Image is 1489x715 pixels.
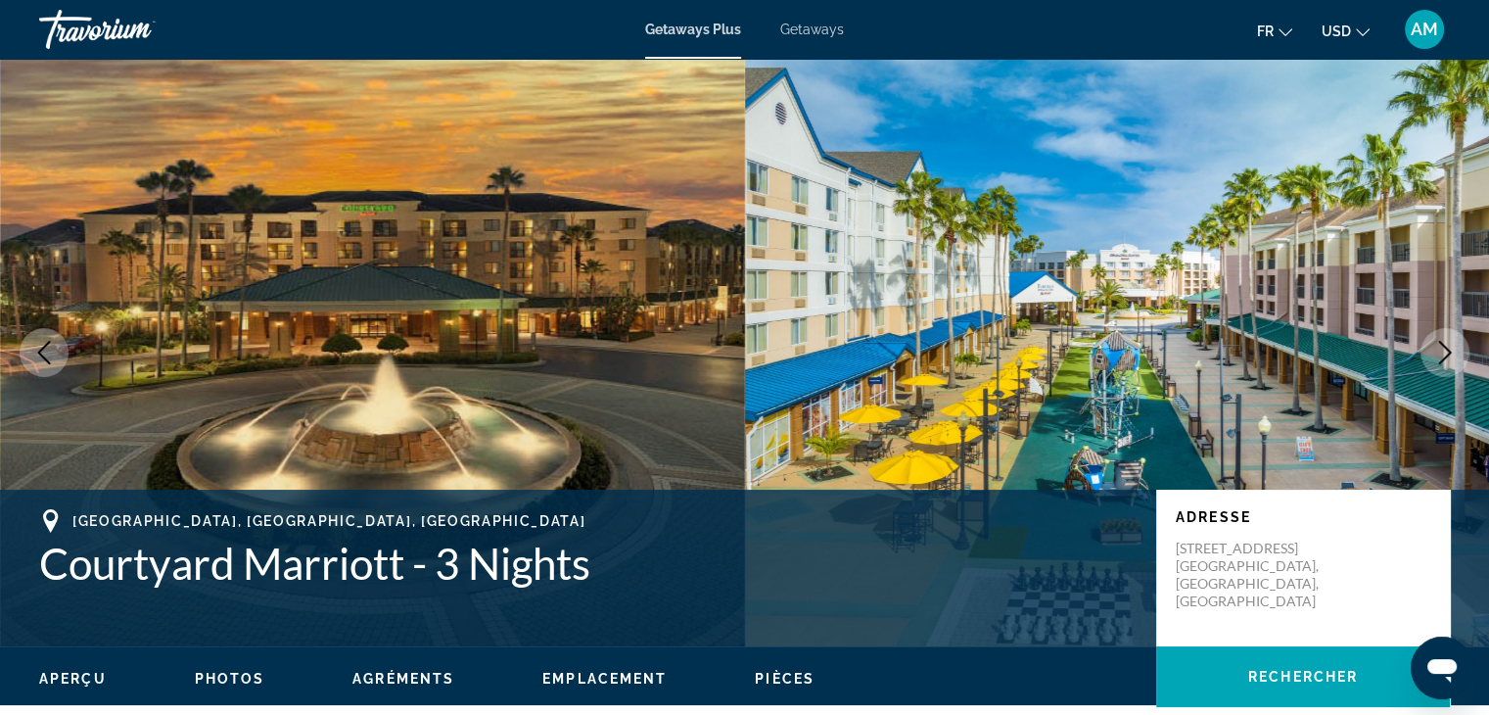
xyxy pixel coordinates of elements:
span: AM [1411,20,1438,39]
button: Previous image [20,328,69,377]
button: Emplacement [542,670,667,688]
span: Agréments [352,671,454,687]
a: Travorium [39,4,235,55]
span: Photos [195,671,265,687]
p: [STREET_ADDRESS] [GEOGRAPHIC_DATA], [GEOGRAPHIC_DATA], [GEOGRAPHIC_DATA] [1176,540,1332,610]
button: Change language [1257,17,1292,45]
h1: Courtyard Marriott - 3 Nights [39,538,1137,589]
button: Next image [1420,328,1469,377]
a: Getaways [780,22,844,37]
button: Agréments [352,670,454,688]
button: Aperçu [39,670,107,688]
iframe: Bouton de lancement de la fenêtre de messagerie [1411,637,1473,699]
p: Adresse [1176,509,1430,525]
button: User Menu [1399,9,1450,50]
span: Pièces [755,671,814,687]
a: Getaways Plus [645,22,741,37]
button: Change currency [1322,17,1370,45]
button: Photos [195,670,265,688]
span: fr [1257,24,1274,39]
span: Rechercher [1248,669,1358,685]
button: Rechercher [1156,646,1450,707]
span: USD [1322,24,1351,39]
span: Aperçu [39,671,107,687]
span: Emplacement [542,671,667,687]
button: Pièces [755,670,814,688]
span: [GEOGRAPHIC_DATA], [GEOGRAPHIC_DATA], [GEOGRAPHIC_DATA] [72,513,585,529]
